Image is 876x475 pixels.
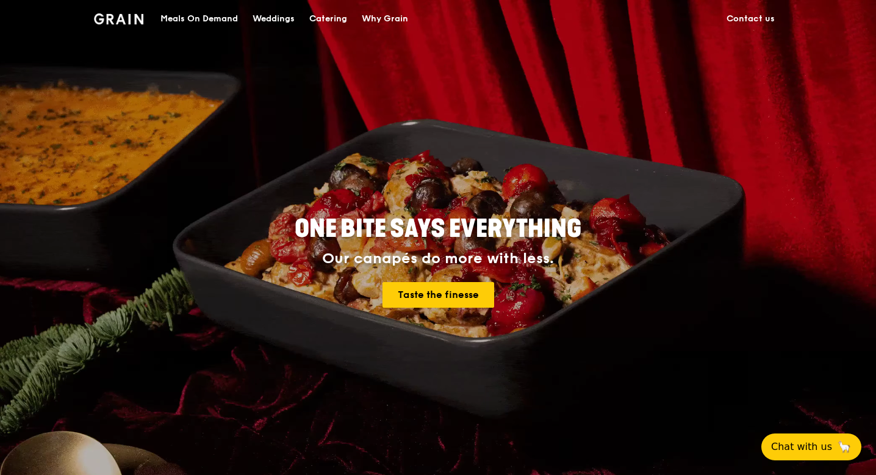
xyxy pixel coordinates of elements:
[382,282,494,308] a: Taste the finesse
[302,1,354,37] a: Catering
[160,1,238,37] div: Meals On Demand
[719,1,782,37] a: Contact us
[295,214,581,244] span: ONE BITE SAYS EVERYTHING
[253,1,295,37] div: Weddings
[362,1,408,37] div: Why Grain
[309,1,347,37] div: Catering
[354,1,415,37] a: Why Grain
[94,13,143,24] img: Grain
[837,440,852,454] span: 🦙
[218,250,658,267] div: Our canapés do more with less.
[761,433,861,460] button: Chat with us🦙
[245,1,302,37] a: Weddings
[771,440,832,454] span: Chat with us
